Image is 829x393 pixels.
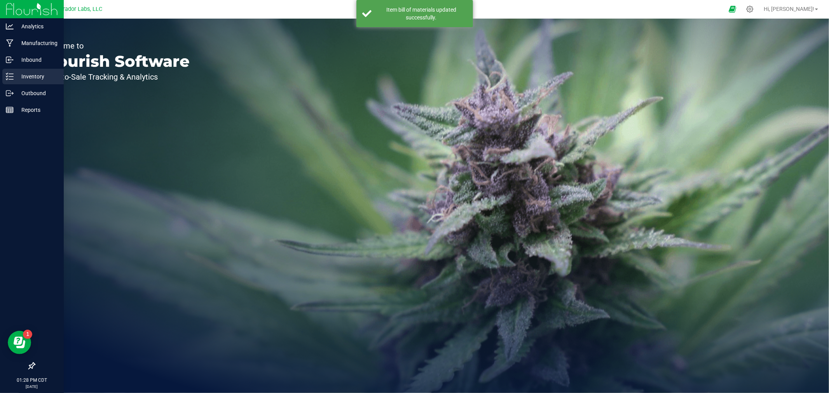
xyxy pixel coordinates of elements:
p: Welcome to [42,42,190,50]
p: Analytics [14,22,60,31]
p: Flourish Software [42,54,190,69]
div: Item bill of materials updated successfully. [376,6,467,21]
inline-svg: Inbound [6,56,14,64]
inline-svg: Outbound [6,89,14,97]
p: Reports [14,105,60,115]
span: Open Ecommerce Menu [724,2,741,17]
inline-svg: Manufacturing [6,39,14,47]
p: Seed-to-Sale Tracking & Analytics [42,73,190,81]
p: Manufacturing [14,38,60,48]
span: Hi, [PERSON_NAME]! [764,6,814,12]
iframe: Resource center unread badge [23,330,32,339]
iframe: Resource center [8,331,31,354]
div: Manage settings [745,5,755,13]
inline-svg: Reports [6,106,14,114]
p: [DATE] [3,384,60,390]
inline-svg: Inventory [6,73,14,80]
span: Curador Labs, LLC [56,6,102,12]
p: Inventory [14,72,60,81]
p: Inbound [14,55,60,64]
p: Outbound [14,89,60,98]
p: 01:28 PM CDT [3,377,60,384]
inline-svg: Analytics [6,23,14,30]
